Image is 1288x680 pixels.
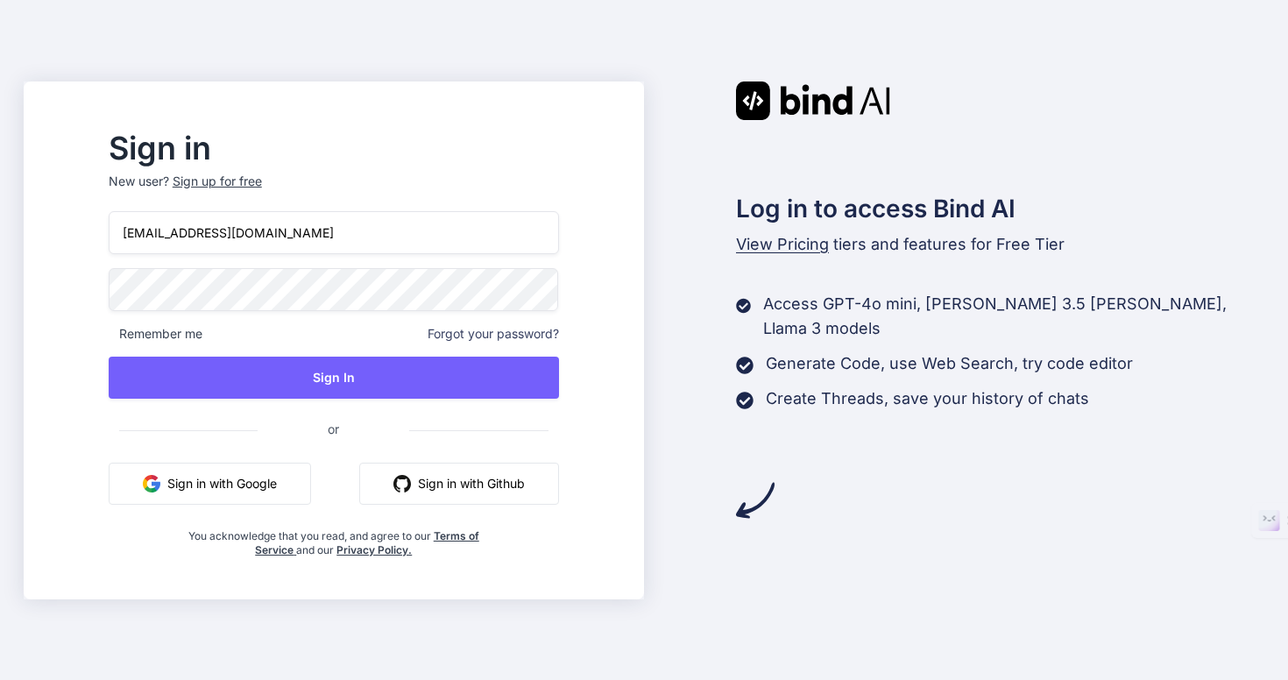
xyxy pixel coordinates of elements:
[183,519,484,557] div: You acknowledge that you read, and agree to our and our
[766,351,1133,376] p: Generate Code, use Web Search, try code editor
[143,475,160,492] img: google
[109,134,559,162] h2: Sign in
[393,475,411,492] img: github
[109,325,202,343] span: Remember me
[173,173,262,190] div: Sign up for free
[428,325,559,343] span: Forgot your password?
[766,386,1089,411] p: Create Threads, save your history of chats
[736,481,775,520] img: arrow
[736,232,1265,257] p: tiers and features for Free Tier
[336,543,412,556] a: Privacy Policy.
[255,529,479,556] a: Terms of Service
[736,190,1265,227] h2: Log in to access Bind AI
[109,173,559,211] p: New user?
[109,211,559,254] input: Login or Email
[109,357,559,399] button: Sign In
[359,463,559,505] button: Sign in with Github
[109,463,311,505] button: Sign in with Google
[736,81,890,120] img: Bind AI logo
[763,292,1264,341] p: Access GPT-4o mini, [PERSON_NAME] 3.5 [PERSON_NAME], Llama 3 models
[258,407,409,450] span: or
[736,235,829,253] span: View Pricing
